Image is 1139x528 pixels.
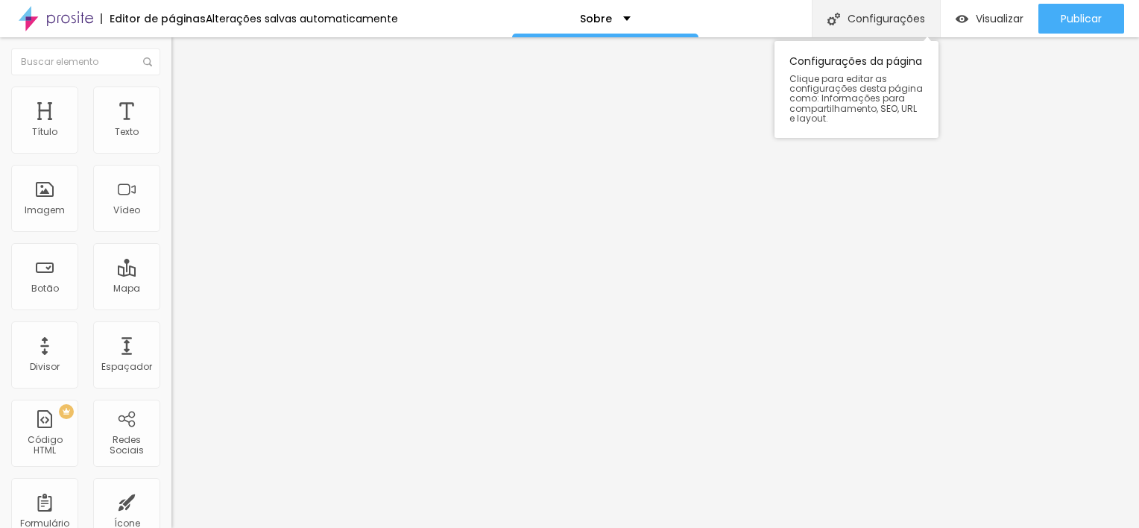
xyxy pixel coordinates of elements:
[30,362,60,372] div: Divisor
[113,205,140,216] div: Vídeo
[11,48,160,75] input: Buscar elemento
[941,4,1038,34] button: Visualizar
[827,13,840,25] img: Icone
[580,13,612,24] p: Sobre
[32,127,57,137] div: Título
[113,283,140,294] div: Mapa
[15,435,74,456] div: Código HTML
[774,41,938,138] div: Configurações da página
[101,362,152,372] div: Espaçador
[789,74,924,123] span: Clique para editar as configurações desta página como: Informações para compartilhamento, SEO, UR...
[956,13,968,25] img: view-1.svg
[1061,13,1102,25] span: Publicar
[171,37,1139,528] iframe: Editor
[31,283,59,294] div: Botão
[976,13,1023,25] span: Visualizar
[97,435,156,456] div: Redes Sociais
[25,205,65,216] div: Imagem
[143,57,152,66] img: Icone
[1038,4,1124,34] button: Publicar
[115,127,139,137] div: Texto
[206,13,398,24] div: Alterações salvas automaticamente
[101,13,206,24] div: Editor de páginas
